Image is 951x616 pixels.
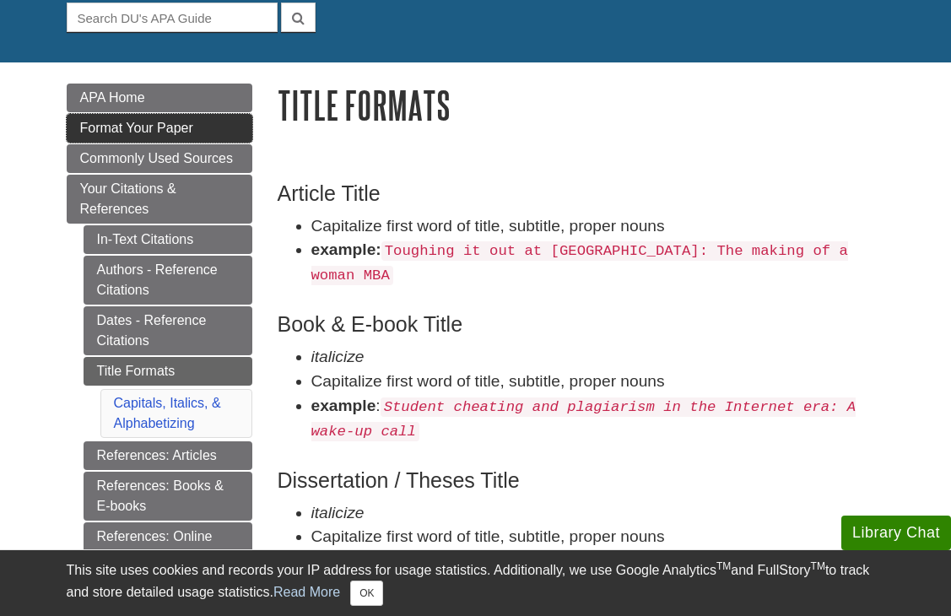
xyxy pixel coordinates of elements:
[67,560,885,606] div: This site uses cookies and records your IP address for usage statistics. Additionally, we use Goo...
[278,312,885,337] h3: Book & E-book Title
[311,240,381,258] strong: example:
[841,516,951,550] button: Library Chat
[84,306,252,355] a: Dates - Reference Citations
[84,256,252,305] a: Authors - Reference Citations
[67,144,252,173] a: Commonly Used Sources
[311,370,885,394] li: Capitalize first word of title, subtitle, proper nouns
[311,397,376,414] strong: example
[311,241,848,285] code: Toughing it out at [GEOGRAPHIC_DATA]: The making of a woman MBA
[80,151,233,165] span: Commonly Used Sources
[80,181,176,216] span: Your Citations & References
[273,585,340,599] a: Read More
[811,560,825,572] sup: TM
[311,525,885,549] li: Capitalize first word of title, subtitle, proper nouns
[67,3,278,32] input: Search DU's APA Guide
[80,90,145,105] span: APA Home
[84,522,252,571] a: References: Online Sources
[278,181,885,206] h3: Article Title
[311,504,365,521] em: italicize
[84,472,252,521] a: References: Books & E-books
[84,441,252,470] a: References: Articles
[350,581,383,606] button: Close
[84,225,252,254] a: In-Text Citations
[311,394,885,443] li: :
[311,399,856,440] em: Student cheating and plagiarism in the Internet era: A wake-up call
[67,114,252,143] a: Format Your Paper
[311,348,365,365] em: italicize
[84,357,252,386] a: Title Formats
[716,560,731,572] sup: TM
[114,396,221,430] a: Capitals, Italics, & Alphabetizing
[278,84,885,127] h1: Title Formats
[311,214,885,239] li: Capitalize first word of title, subtitle, proper nouns
[278,468,885,493] h3: Dissertation / Theses Title
[80,121,193,135] span: Format Your Paper
[67,175,252,224] a: Your Citations & References
[67,84,252,112] a: APA Home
